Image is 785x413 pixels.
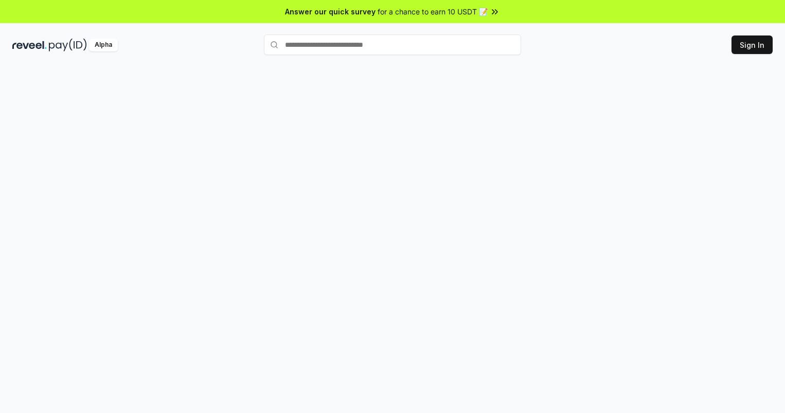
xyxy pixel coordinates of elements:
button: Sign In [732,35,773,54]
span: Answer our quick survey [285,6,376,17]
span: for a chance to earn 10 USDT 📝 [378,6,488,17]
div: Alpha [89,39,118,51]
img: reveel_dark [12,39,47,51]
img: pay_id [49,39,87,51]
